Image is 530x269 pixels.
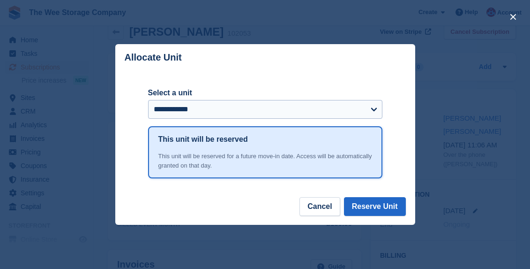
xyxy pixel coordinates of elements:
[158,134,248,145] h1: This unit will be reserved
[158,152,372,170] div: This unit will be reserved for a future move-in date. Access will be automatically granted on tha...
[299,197,340,216] button: Cancel
[506,9,521,24] button: close
[148,87,382,99] label: Select a unit
[125,52,182,63] p: Allocate Unit
[344,197,406,216] button: Reserve Unit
